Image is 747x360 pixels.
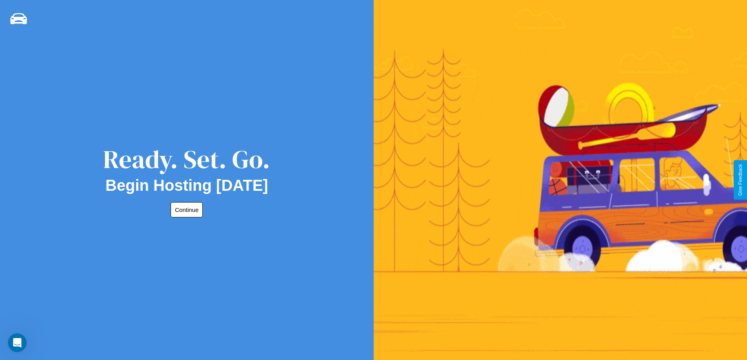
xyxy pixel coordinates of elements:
[171,202,203,217] button: Continue
[103,142,270,177] div: Ready. Set. Go.
[105,177,268,194] h2: Begin Hosting [DATE]
[738,164,743,196] div: Give Feedback
[8,333,27,352] iframe: Intercom live chat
